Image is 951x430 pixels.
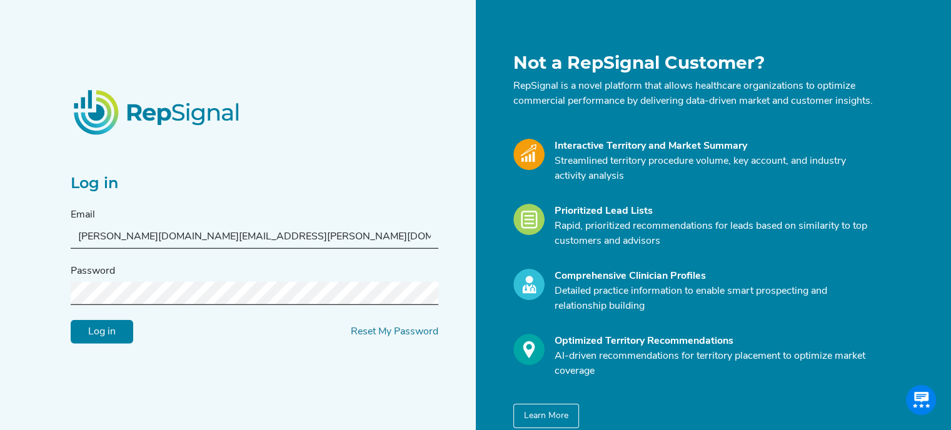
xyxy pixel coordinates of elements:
[555,269,873,284] div: Comprehensive Clinician Profiles
[555,334,873,349] div: Optimized Territory Recommendations
[555,219,873,249] p: Rapid, prioritized recommendations for leads based on similarity to top customers and advisors
[71,264,115,279] label: Password
[71,174,438,192] h2: Log in
[513,79,873,109] p: RepSignal is a novel platform that allows healthcare organizations to optimize commercial perform...
[513,334,545,365] img: Optimize_Icon.261f85db.svg
[71,207,95,222] label: Email
[513,404,579,428] button: Learn More
[555,154,873,184] p: Streamlined territory procedure volume, key account, and industry activity analysis
[555,204,873,219] div: Prioritized Lead Lists
[71,320,133,344] input: Log in
[555,349,873,379] p: AI-driven recommendations for territory placement to optimize market coverage
[58,74,257,149] img: RepSignalLogo.20539ed3.png
[555,139,873,154] div: Interactive Territory and Market Summary
[513,269,545,300] img: Profile_Icon.739e2aba.svg
[513,204,545,235] img: Leads_Icon.28e8c528.svg
[351,327,438,337] a: Reset My Password
[513,139,545,170] img: Market_Icon.a700a4ad.svg
[513,52,873,74] h1: Not a RepSignal Customer?
[555,284,873,314] p: Detailed practice information to enable smart prospecting and relationship building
